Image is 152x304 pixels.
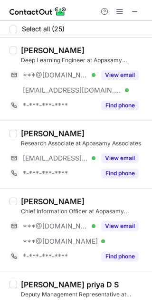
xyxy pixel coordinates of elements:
[23,237,98,246] span: ***@[DOMAIN_NAME]
[23,86,122,95] span: [EMAIL_ADDRESS][DOMAIN_NAME]
[22,25,65,33] span: Select all (25)
[21,290,146,299] div: Deputy Management Representative at Appasamy Associates
[21,207,146,216] div: Chief Information Officer at Appasamy Associates
[101,221,139,231] button: Reveal Button
[9,6,66,17] img: ContactOut v5.3.10
[21,56,146,65] div: Deep Learning Engineer at Appasamy Associates
[101,169,139,178] button: Reveal Button
[21,129,85,138] div: [PERSON_NAME]
[101,70,139,80] button: Reveal Button
[21,280,119,289] div: [PERSON_NAME] priya D S
[23,71,88,79] span: ***@[DOMAIN_NAME]
[21,197,85,206] div: [PERSON_NAME]
[23,222,88,230] span: ***@[DOMAIN_NAME]
[21,46,85,55] div: [PERSON_NAME]
[101,101,139,110] button: Reveal Button
[101,252,139,261] button: Reveal Button
[101,153,139,163] button: Reveal Button
[21,139,146,148] div: Research Associate at Appasamy Associates
[23,154,88,162] span: [EMAIL_ADDRESS][DOMAIN_NAME]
